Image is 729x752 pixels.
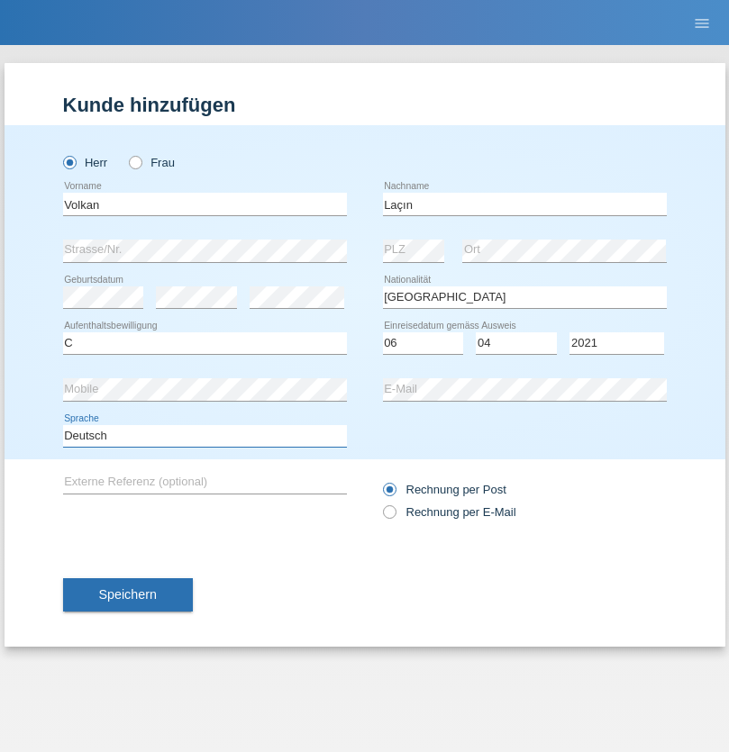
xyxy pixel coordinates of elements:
[383,483,506,496] label: Rechnung per Post
[383,505,395,528] input: Rechnung per E-Mail
[63,156,75,168] input: Herr
[129,156,141,168] input: Frau
[63,578,193,612] button: Speichern
[63,94,667,116] h1: Kunde hinzufügen
[684,17,720,28] a: menu
[99,587,157,602] span: Speichern
[383,483,395,505] input: Rechnung per Post
[129,156,175,169] label: Frau
[693,14,711,32] i: menu
[63,156,108,169] label: Herr
[383,505,516,519] label: Rechnung per E-Mail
